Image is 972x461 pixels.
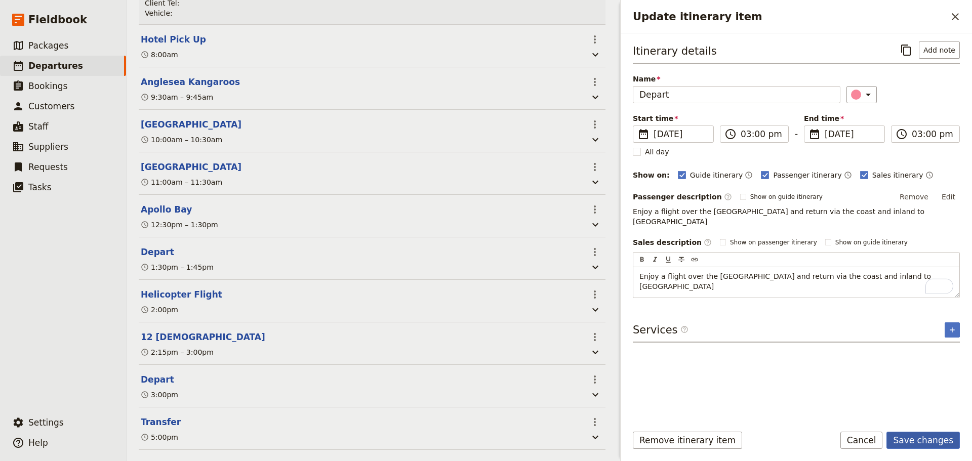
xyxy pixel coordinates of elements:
button: Edit this itinerary item [141,161,241,173]
button: Edit this itinerary item [141,76,240,88]
button: Time shown on sales itinerary [925,169,934,181]
button: Edit this itinerary item [141,331,265,343]
button: Actions [586,31,603,48]
span: Packages [28,40,68,51]
div: 9:30am – 9:45am [141,92,213,102]
span: Bookings [28,81,67,91]
span: ​ [724,193,732,201]
button: Actions [586,243,603,261]
button: Edit this itinerary item [141,203,192,216]
button: Format bold [636,254,647,265]
button: Cancel [840,432,883,449]
span: ​ [704,238,712,246]
input: ​ [741,128,782,140]
span: ​ [896,128,908,140]
span: Enjoy a flight over the [GEOGRAPHIC_DATA] and return via the coast and inland to [GEOGRAPHIC_DATA] [639,272,934,290]
span: Help [28,438,48,448]
span: Suppliers [28,142,68,152]
button: Add service inclusion [945,322,960,338]
span: ​ [680,325,688,333]
button: Actions [586,286,603,303]
button: Edit this itinerary item [141,416,181,428]
div: 5:00pm [141,432,178,442]
button: Time shown on passenger itinerary [844,169,852,181]
button: Save changes [886,432,960,449]
span: Requests [28,162,68,172]
input: Name [633,86,840,103]
span: Fieldbook [28,12,87,27]
span: ​ [724,128,737,140]
span: Show on passenger itinerary [730,238,817,246]
button: Actions [586,73,603,91]
span: [DATE] [654,128,707,140]
button: ​ [846,86,877,103]
label: Sales description [633,237,712,247]
h3: Itinerary details [633,44,717,59]
button: Actions [586,158,603,176]
button: Edit this itinerary item [141,118,241,131]
span: Staff [28,121,49,132]
span: ​ [637,128,650,140]
div: To enrich screen reader interactions, please activate Accessibility in Grammarly extension settings [633,267,959,298]
span: Start time [633,113,714,123]
span: ​ [808,128,821,140]
span: All day [645,147,669,157]
div: 8:00am [141,50,178,60]
span: Guide itinerary [690,170,743,180]
button: Format strikethrough [676,254,687,265]
span: Passenger itinerary [773,170,841,180]
div: 2:15pm – 3:00pm [141,347,214,357]
span: - [795,128,798,143]
div: 2:00pm [141,305,178,315]
span: Enjoy a flight over the [GEOGRAPHIC_DATA] and return via the coast and inland to [GEOGRAPHIC_DATA] [633,207,927,226]
button: Insert link [689,254,700,265]
button: Edit this itinerary item [141,288,222,301]
span: Name [633,74,840,84]
button: Actions [586,116,603,133]
button: Edit this itinerary item [141,246,174,258]
button: Time shown on guide itinerary [745,169,753,181]
button: Format italic [650,254,661,265]
h3: Services [633,322,688,338]
button: Remove [895,189,933,204]
span: Settings [28,417,64,428]
div: 11:00am – 11:30am [141,177,222,187]
button: Actions [586,371,603,388]
button: Actions [586,328,603,346]
button: Edit [937,189,960,204]
button: Format underline [663,254,674,265]
span: Departures [28,61,83,71]
div: ​ [852,89,874,101]
span: End time [804,113,885,123]
div: 12:30pm – 1:30pm [141,220,218,230]
button: Edit this itinerary item [141,373,174,386]
button: Edit this itinerary item [141,33,206,46]
button: Remove itinerary item [633,432,742,449]
h2: Update itinerary item [633,9,947,24]
div: 1:30pm – 1:45pm [141,262,214,272]
button: Actions [586,413,603,431]
div: 10:00am – 10:30am [141,135,222,145]
button: Copy itinerary item [898,41,915,59]
div: Show on: [633,170,670,180]
span: Show on guide itinerary [750,193,823,201]
label: Passenger description [633,192,732,202]
button: Close drawer [947,8,964,25]
span: [DATE] [825,128,878,140]
input: ​ [912,128,953,140]
button: Actions [586,201,603,218]
span: Tasks [28,182,52,192]
span: ​ [680,325,688,338]
div: 3:00pm [141,390,178,400]
span: Show on guide itinerary [835,238,908,246]
span: Sales itinerary [872,170,923,180]
button: Add note [919,41,960,59]
span: Customers [28,101,74,111]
